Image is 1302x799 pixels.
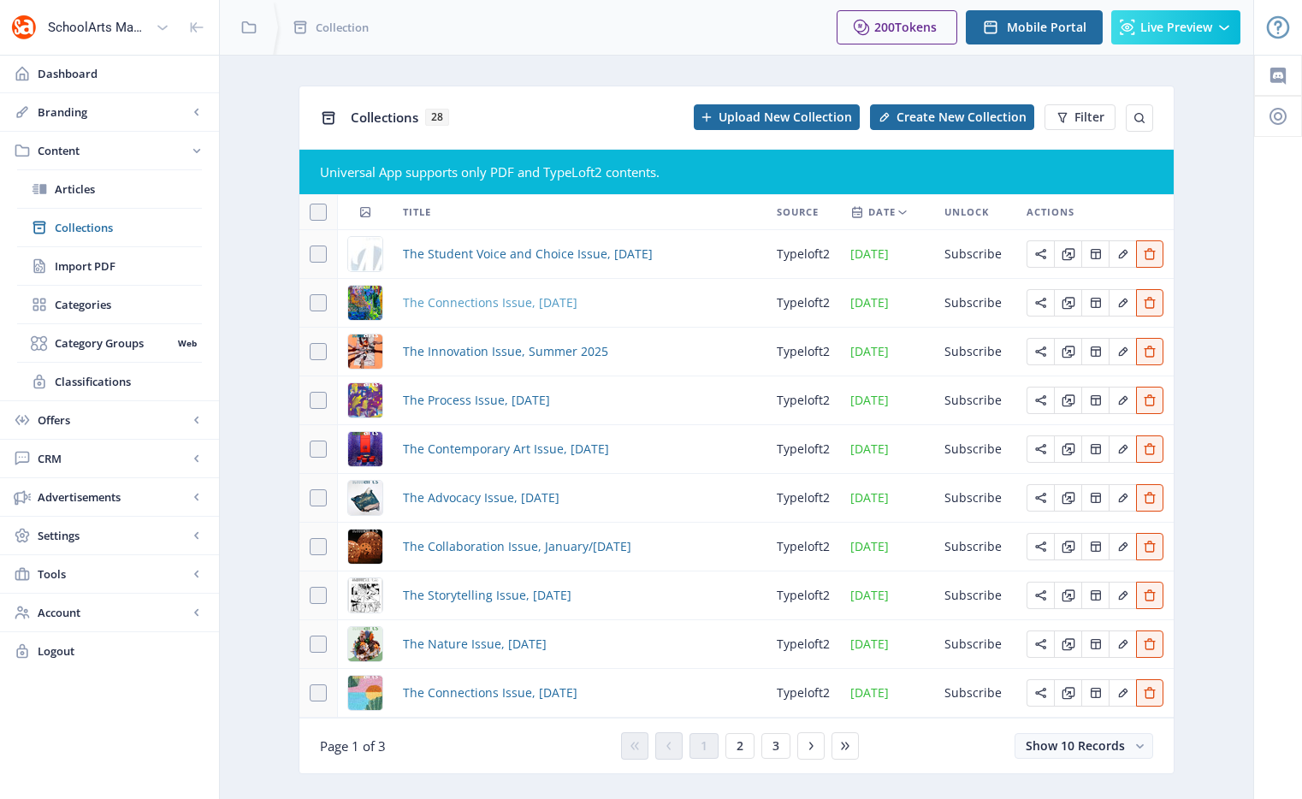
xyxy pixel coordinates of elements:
div: SchoolArts Magazine [48,9,149,46]
img: 25e7b029-8912-40f9-bdfa-ba5e0f209b25.png [348,578,382,613]
a: Edit page [1054,245,1081,261]
td: [DATE] [840,523,934,571]
a: Classifications [17,363,202,400]
span: Live Preview [1140,21,1212,34]
td: [DATE] [840,328,934,376]
td: [DATE] [840,669,934,718]
span: Upload New Collection [719,110,852,124]
a: Edit page [1136,586,1163,602]
span: Tools [38,565,188,583]
span: Tokens [895,19,937,35]
a: Edit page [1081,342,1109,358]
a: The Process Issue, [DATE] [403,390,550,411]
a: Edit page [1054,537,1081,553]
a: Edit page [1081,440,1109,456]
button: 1 [689,733,719,759]
td: Subscribe [934,669,1016,718]
td: typeloft2 [766,620,840,669]
td: Subscribe [934,571,1016,620]
td: Subscribe [934,523,1016,571]
span: Collections [351,109,418,126]
span: Source [777,202,819,222]
a: Edit page [1109,684,1136,700]
a: The Storytelling Issue, [DATE] [403,585,571,606]
a: Edit page [1081,245,1109,261]
td: [DATE] [840,425,934,474]
a: Edit page [1109,245,1136,261]
a: Edit page [1054,293,1081,310]
span: Advertisements [38,488,188,506]
a: Edit page [1027,488,1054,505]
a: Collections [17,209,202,246]
span: Create New Collection [897,110,1027,124]
span: Filter [1074,110,1104,124]
button: 2 [725,733,755,759]
a: Edit page [1109,488,1136,505]
a: Edit page [1109,635,1136,651]
a: Edit page [1136,635,1163,651]
span: Collection [316,19,369,36]
span: Dashboard [38,65,205,82]
span: Collections [55,219,202,236]
button: Show 10 Records [1015,733,1153,759]
button: Upload New Collection [694,104,860,130]
a: The Advocacy Issue, [DATE] [403,488,559,508]
span: The Connections Issue, [DATE] [403,683,577,703]
a: Edit page [1109,391,1136,407]
td: Subscribe [934,376,1016,425]
td: Subscribe [934,425,1016,474]
td: typeloft2 [766,328,840,376]
a: The Collaboration Issue, January/[DATE] [403,536,631,557]
a: New page [860,104,1034,130]
span: Show 10 Records [1026,737,1125,754]
a: Edit page [1081,586,1109,602]
a: Edit page [1136,245,1163,261]
a: Edit page [1109,537,1136,553]
td: Subscribe [934,474,1016,523]
span: Category Groups [55,334,172,352]
img: 784aec82-15c6-4f83-95ee-af48e2a7852c.png [348,627,382,661]
button: 200Tokens [837,10,957,44]
td: typeloft2 [766,425,840,474]
a: Edit page [1109,293,1136,310]
a: Edit page [1136,684,1163,700]
a: Edit page [1081,684,1109,700]
span: Settings [38,527,188,544]
a: Edit page [1027,684,1054,700]
a: Edit page [1136,293,1163,310]
img: a4271694-0c87-4a09-9142-d883a85e28a1.png [348,481,382,515]
a: Edit page [1136,342,1163,358]
span: 1 [701,739,707,753]
a: Edit page [1136,537,1163,553]
span: The Contemporary Art Issue, [DATE] [403,439,609,459]
td: typeloft2 [766,474,840,523]
span: Page 1 of 3 [320,737,386,755]
a: Edit page [1027,440,1054,456]
td: [DATE] [840,230,934,279]
span: Articles [55,181,202,198]
img: 89e5a51b-b125-4246-816e-a18a65a1af06.jpg [348,676,382,710]
a: Import PDF [17,247,202,285]
td: [DATE] [840,620,934,669]
a: Edit page [1109,440,1136,456]
a: Edit page [1081,537,1109,553]
span: The Student Voice and Choice Issue, [DATE] [403,244,653,264]
td: [DATE] [840,571,934,620]
button: Live Preview [1111,10,1240,44]
td: [DATE] [840,474,934,523]
a: Edit page [1027,293,1054,310]
a: Edit page [1054,684,1081,700]
span: Actions [1027,202,1074,222]
span: Classifications [55,373,202,390]
td: Subscribe [934,328,1016,376]
a: Edit page [1109,586,1136,602]
td: typeloft2 [766,230,840,279]
td: Subscribe [934,620,1016,669]
a: Edit page [1054,488,1081,505]
a: Edit page [1027,245,1054,261]
td: Subscribe [934,279,1016,328]
a: Edit page [1054,586,1081,602]
span: 3 [772,739,779,753]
